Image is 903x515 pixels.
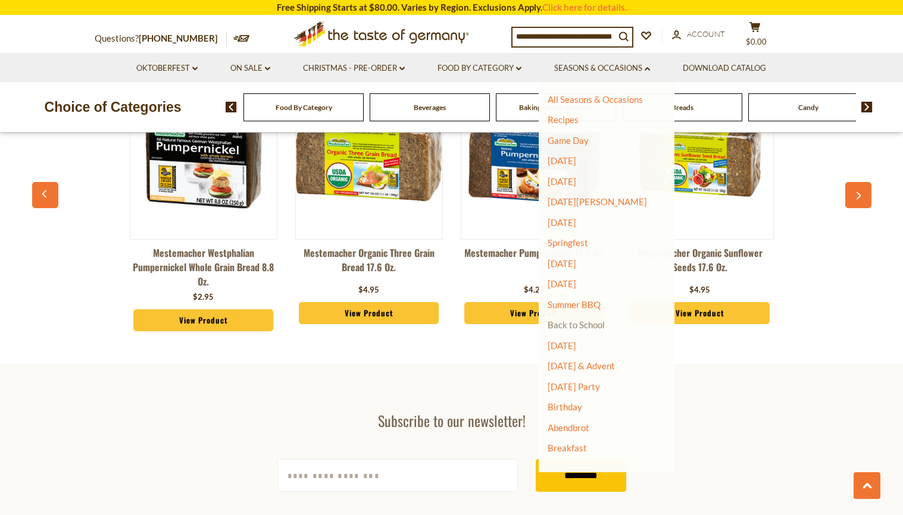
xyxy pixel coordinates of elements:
[671,103,693,112] a: Breads
[746,37,767,46] span: $0.00
[130,83,277,230] img: Mestemacher Westphalian Pumpernickel Whole Grain Bread 8.8 oz.
[95,31,227,46] p: Questions?
[276,103,332,112] a: Food By Category
[524,284,545,296] div: $4.25
[414,103,446,112] a: Beverages
[738,21,773,51] button: $0.00
[548,319,605,330] a: Back to School
[548,258,576,269] a: [DATE]
[438,62,521,75] a: Food By Category
[542,2,627,12] a: Click here for details.
[554,62,650,75] a: Seasons & Occasions
[548,381,600,392] a: [DATE] Party
[548,299,601,310] a: Summer BBQ
[548,422,589,433] a: Abendbrot
[464,302,605,325] a: View Product
[303,62,405,75] a: Christmas - PRE-ORDER
[277,412,626,429] h3: Subscribe to our newsletter!
[461,83,608,230] img: Mestemacher Pumpernickel 17.6 oz.
[548,155,576,166] a: [DATE]
[548,401,582,412] a: Birthday
[136,62,198,75] a: Oktoberfest
[798,103,818,112] a: Candy
[139,33,218,43] a: [PHONE_NUMBER]
[193,291,214,303] div: $2.95
[861,102,873,112] img: next arrow
[548,442,587,453] a: Breakfast
[133,309,274,332] a: View Product
[689,284,710,296] div: $4.95
[627,83,773,230] img: Mestemacher Organic Sunflower Seeds 17.6 oz.
[226,102,237,112] img: previous arrow
[358,284,379,296] div: $4.95
[548,360,615,371] a: [DATE] & Advent
[130,246,277,288] a: Mestemacher Westphalian Pumpernickel Whole Grain Bread 8.8 oz.
[295,246,443,281] a: Mestemacher Organic Three Grain Bread 17.6 oz.
[687,29,725,39] span: Account
[230,62,270,75] a: On Sale
[548,278,576,289] a: [DATE]
[548,237,588,248] a: Springfest
[548,340,576,351] a: [DATE]
[626,246,774,281] a: Mestemacher Organic Sunflower Seeds 17.6 oz.
[630,302,770,325] a: View Product
[299,302,439,325] a: View Product
[548,135,589,146] a: Game Day
[296,83,442,230] img: Mestemacher Organic Three Grain Bread 17.6 oz.
[683,62,766,75] a: Download Catalog
[548,94,643,105] a: All Seasons & Occasions
[548,217,576,228] a: [DATE]
[519,103,593,112] a: Baking, Cakes, Desserts
[461,246,608,281] a: Mestemacher Pumpernickel 17.6 oz.
[672,28,725,41] a: Account
[548,196,647,207] a: [DATE][PERSON_NAME]
[548,176,576,187] a: [DATE]
[548,114,579,125] a: Recipes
